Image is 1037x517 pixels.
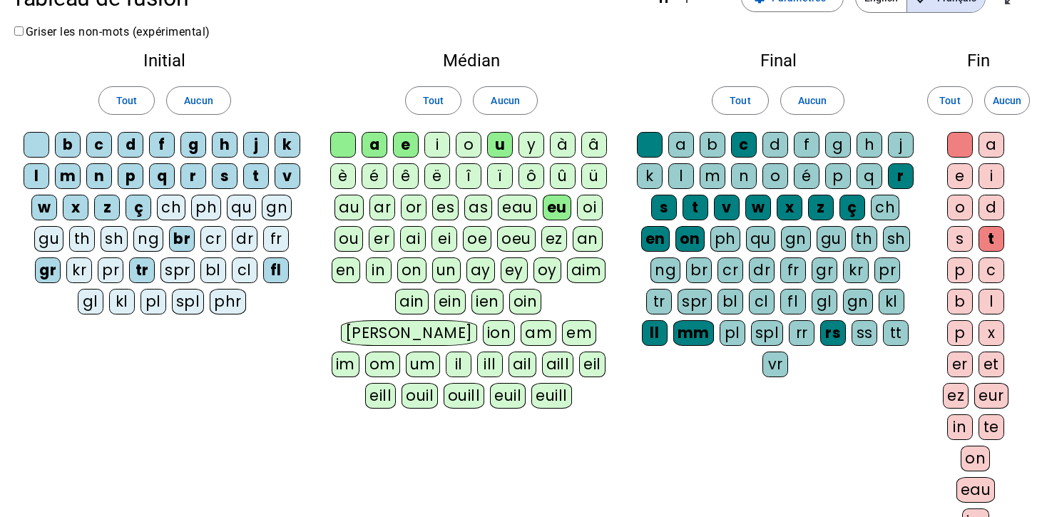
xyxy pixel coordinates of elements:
div: br [169,226,195,252]
div: ei [431,226,457,252]
div: ô [518,163,544,189]
div: z [808,195,834,220]
div: t [979,226,1004,252]
div: v [275,163,300,189]
div: s [651,195,677,220]
div: gl [812,289,837,314]
div: ein [434,289,466,314]
div: un [432,257,461,283]
div: q [149,163,175,189]
div: et [979,352,1004,377]
div: on [675,226,705,252]
div: or [401,195,426,220]
div: on [397,257,426,283]
div: gu [34,226,63,252]
div: sh [883,226,910,252]
div: eu [543,195,571,220]
div: kl [879,289,904,314]
div: t [243,163,269,189]
div: k [637,163,663,189]
div: ien [471,289,504,314]
div: oe [463,226,491,252]
div: a [668,132,694,158]
div: û [550,163,576,189]
div: oeu [497,226,536,252]
div: il [446,352,471,377]
div: sh [101,226,128,252]
div: pl [720,320,745,346]
div: fr [780,257,806,283]
span: Aucun [798,92,827,109]
div: r [180,163,206,189]
h2: Initial [23,52,307,69]
div: é [362,163,387,189]
div: h [212,132,237,158]
div: spr [678,289,712,314]
div: a [362,132,387,158]
div: s [947,226,973,252]
div: cl [232,257,257,283]
div: à [550,132,576,158]
span: Tout [730,92,750,109]
div: euil [490,383,526,409]
div: f [794,132,819,158]
div: rs [820,320,846,346]
div: oy [533,257,561,283]
div: gl [78,289,103,314]
div: â [581,132,607,158]
div: ar [369,195,395,220]
div: o [762,163,788,189]
div: as [464,195,492,220]
div: d [762,132,788,158]
div: z [94,195,120,220]
div: bl [717,289,743,314]
div: ï [487,163,513,189]
div: k [275,132,300,158]
div: oin [509,289,542,314]
div: s [212,163,237,189]
div: gu [817,226,846,252]
div: eur [974,383,1008,409]
button: Tout [405,86,461,115]
div: tr [646,289,672,314]
div: d [118,132,143,158]
div: c [979,257,1004,283]
div: g [825,132,851,158]
div: q [857,163,882,189]
div: an [573,226,603,252]
div: tt [883,320,909,346]
div: y [518,132,544,158]
div: v [714,195,740,220]
div: j [888,132,914,158]
div: th [852,226,877,252]
div: qu [227,195,256,220]
div: em [562,320,596,346]
div: spr [160,257,195,283]
div: es [432,195,459,220]
div: ph [191,195,221,220]
div: è [330,163,356,189]
div: ç [126,195,151,220]
div: bl [200,257,226,283]
div: ng [650,257,680,283]
div: b [700,132,725,158]
div: te [979,414,1004,440]
h2: Final [636,52,920,69]
div: ü [581,163,607,189]
span: Tout [423,92,444,109]
div: j [243,132,269,158]
div: x [777,195,802,220]
div: ç [839,195,865,220]
div: ph [710,226,740,252]
div: vr [762,352,788,377]
div: dr [232,226,257,252]
div: e [947,163,973,189]
div: qu [746,226,775,252]
span: Aucun [491,92,519,109]
div: ion [483,320,516,346]
div: pr [874,257,900,283]
div: c [86,132,112,158]
button: Aucun [780,86,844,115]
div: ouil [402,383,438,409]
div: en [332,257,360,283]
